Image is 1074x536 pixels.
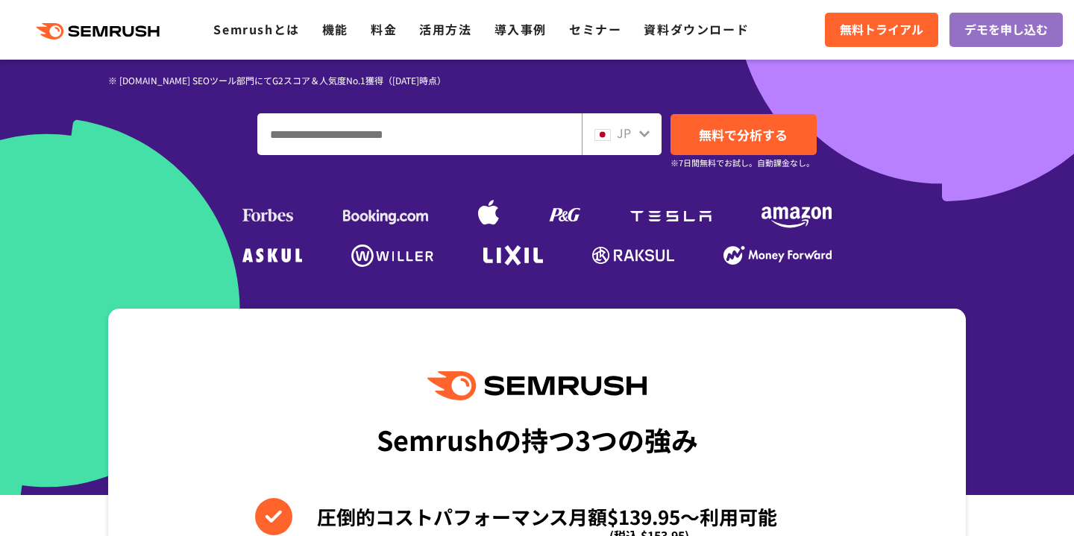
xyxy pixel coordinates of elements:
span: 無料トライアル [840,20,923,40]
a: セミナー [569,20,621,38]
span: 無料で分析する [699,125,788,144]
a: 無料で分析する [671,114,817,155]
img: Semrush [427,371,647,400]
span: JP [617,124,631,142]
a: 活用方法 [419,20,471,38]
a: 資料ダウンロード [644,20,749,38]
div: Semrushの持つ3つの強み [377,412,698,467]
small: ※7日間無料でお試し。自動課金なし。 [671,156,814,170]
a: 無料トライアル [825,13,938,47]
a: Semrushとは [213,20,299,38]
a: 機能 [322,20,348,38]
li: 圧倒的コストパフォーマンス月額$139.95〜利用可能 [255,498,820,535]
a: 料金 [371,20,397,38]
a: デモを申し込む [949,13,1063,47]
a: 導入事例 [494,20,547,38]
div: ※ [DOMAIN_NAME] SEOツール部門にてG2スコア＆人気度No.1獲得（[DATE]時点） [108,73,537,87]
input: ドメイン、キーワードまたはURLを入力してください [258,114,581,154]
span: デモを申し込む [964,20,1048,40]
